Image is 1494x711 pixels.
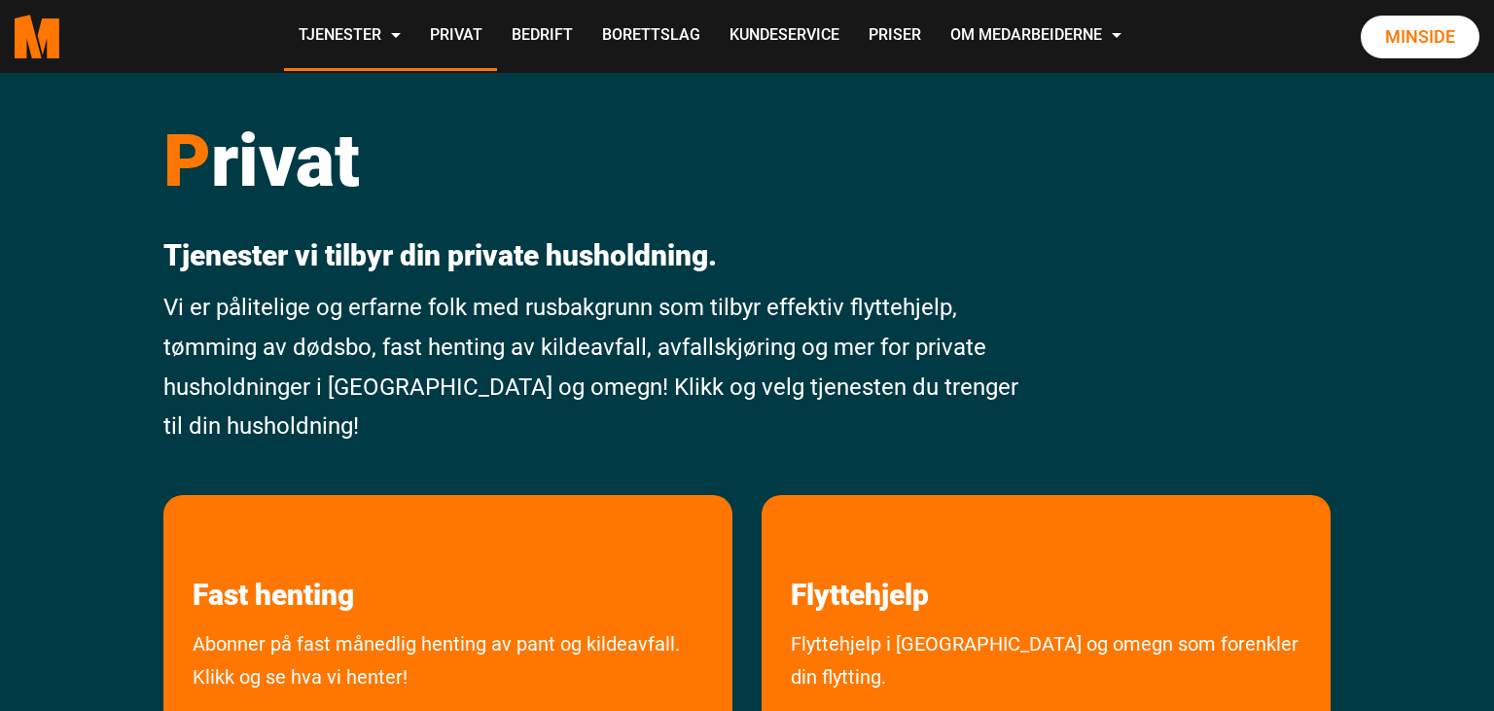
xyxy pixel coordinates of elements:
a: Borettslag [587,2,715,71]
p: Tjenester vi tilbyr din private husholdning. [163,238,1032,273]
a: Om Medarbeiderne [936,2,1136,71]
a: Priser [854,2,936,71]
a: Tjenester [284,2,415,71]
a: les mer om Flyttehjelp [762,495,958,613]
a: Bedrift [497,2,587,71]
a: Privat [415,2,497,71]
span: P [163,118,211,203]
a: Minside [1361,16,1479,58]
h1: rivat [163,117,1032,204]
a: Kundeservice [715,2,854,71]
p: Vi er pålitelige og erfarne folk med rusbakgrunn som tilbyr effektiv flyttehjelp, tømming av døds... [163,288,1032,446]
a: les mer om Fast henting [163,495,383,613]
